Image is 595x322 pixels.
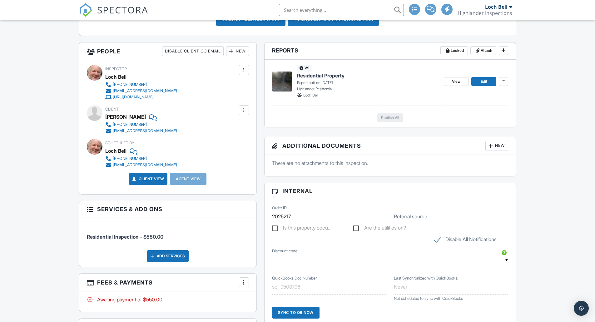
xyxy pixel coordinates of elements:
div: [URL][DOMAIN_NAME] [113,95,154,100]
img: The Best Home Inspection Software - Spectora [79,3,93,17]
div: Loch Bell [105,72,126,82]
label: QuickBooks Doc Number [272,275,317,281]
a: [PHONE_NUMBER] [105,156,177,162]
div: [PHONE_NUMBER] [113,82,147,87]
input: Search everything... [279,4,404,16]
div: [PHONE_NUMBER] [113,156,147,161]
h3: Fees & Payments [79,274,256,291]
a: [PHONE_NUMBER] [105,82,177,88]
h3: People [79,42,256,60]
button: Turn on and Requeue Notifications [288,14,379,26]
a: [EMAIL_ADDRESS][DOMAIN_NAME] [105,128,177,134]
h3: Additional Documents [265,137,516,155]
a: Client View [131,176,164,182]
div: Sync to QB Now [272,307,320,319]
div: New [226,46,249,56]
p: There are no attachments to this inspection. [272,160,508,166]
div: [PHONE_NUMBER] [113,122,147,127]
span: Residential Inspection - $550.00 [87,234,163,240]
div: Loch Bell [105,146,126,156]
div: Highlander Inspections [458,10,512,16]
div: Disable Client CC Email [162,46,224,56]
div: New [485,141,508,151]
label: Last Synchronized with QuickBooks: [394,275,458,281]
a: [EMAIL_ADDRESS][DOMAIN_NAME] [105,162,177,168]
span: Inspector [105,67,127,71]
li: Service: Residential Inspection [87,222,249,245]
label: Are the utilities on? [353,225,406,233]
span: Scheduled By [105,141,134,145]
a: [PHONE_NUMBER] [105,121,177,128]
h3: Internal [265,183,516,199]
label: Is this property occupied? [272,225,332,233]
a: [EMAIL_ADDRESS][DOMAIN_NAME] [105,88,177,94]
label: Disable All Notifications [434,236,497,244]
span: Not scheduled to sync with QuickBooks [394,296,463,301]
span: SPECTORA [97,3,148,16]
label: Order ID [272,205,287,211]
div: [PERSON_NAME] [105,112,146,121]
a: [URL][DOMAIN_NAME] [105,94,177,100]
a: SPECTORA [79,8,148,22]
div: [EMAIL_ADDRESS][DOMAIN_NAME] [113,88,177,93]
button: Turn on emails and texts [216,14,285,26]
div: [EMAIL_ADDRESS][DOMAIN_NAME] [113,128,177,133]
label: Discount code [272,248,297,254]
div: [EMAIL_ADDRESS][DOMAIN_NAME] [113,162,177,167]
label: Referral source [394,213,427,220]
div: Loch Bell [485,4,508,10]
span: Client [105,107,119,111]
div: Open Intercom Messenger [574,301,589,316]
h3: Services & Add ons [79,201,256,217]
div: Awaiting payment of $550.00. [87,296,249,303]
div: Add Services [147,250,189,262]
